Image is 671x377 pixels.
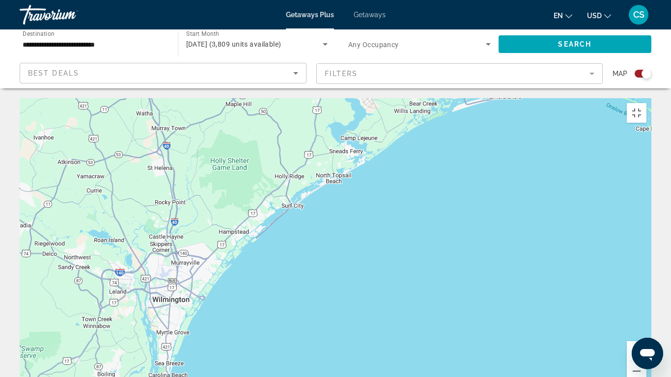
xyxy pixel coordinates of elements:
span: USD [587,12,602,20]
span: Best Deals [28,69,79,77]
button: Zoom in [627,341,646,361]
span: CS [633,10,644,20]
span: Start Month [186,30,219,37]
a: Travorium [20,2,118,27]
button: Filter [316,63,603,84]
button: Change currency [587,8,611,23]
span: en [554,12,563,20]
span: Map [613,67,627,81]
a: Getaways Plus [286,11,334,19]
mat-select: Sort by [28,67,298,79]
button: Change language [554,8,572,23]
button: User Menu [626,4,651,25]
button: Toggle fullscreen view [627,103,646,123]
span: [DATE] (3,809 units available) [186,40,281,48]
iframe: Button to launch messaging window [632,338,663,369]
span: Any Occupancy [348,41,399,49]
a: Getaways [354,11,386,19]
span: Search [558,40,591,48]
button: Search [499,35,652,53]
span: Destination [23,30,55,37]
